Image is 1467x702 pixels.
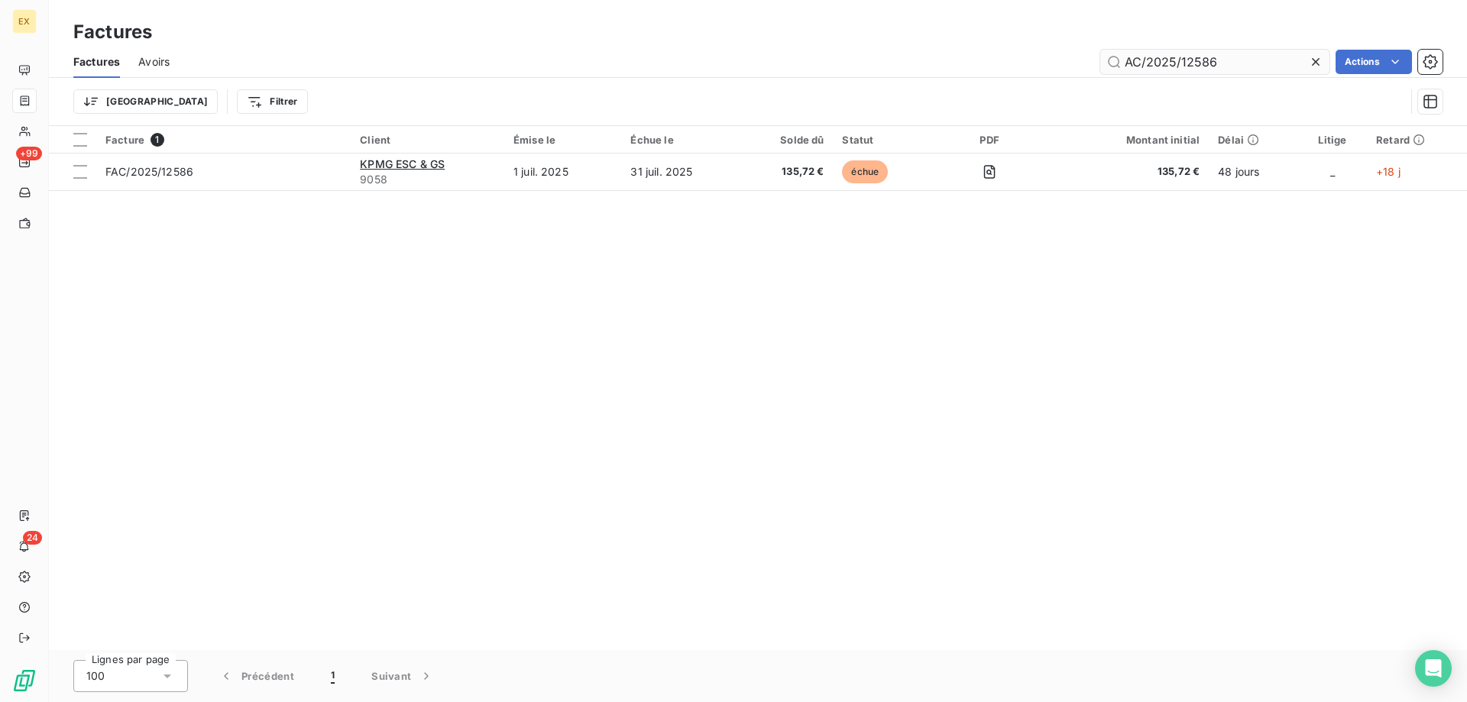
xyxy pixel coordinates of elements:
span: 9058 [360,172,495,187]
div: Délai [1218,134,1288,146]
input: Rechercher [1100,50,1329,74]
td: 48 jours [1209,154,1297,190]
div: Client [360,134,495,146]
div: Solde dû [750,134,824,146]
span: +18 j [1376,165,1401,178]
button: [GEOGRAPHIC_DATA] [73,89,218,114]
td: 31 juil. 2025 [621,154,740,190]
button: Actions [1336,50,1412,74]
span: +99 [16,147,42,160]
span: Avoirs [138,54,170,70]
span: Factures [73,54,120,70]
span: échue [842,160,888,183]
div: Statut [842,134,925,146]
button: Filtrer [237,89,307,114]
div: Montant initial [1054,134,1200,146]
span: 24 [23,531,42,545]
div: Retard [1376,134,1458,146]
span: _ [1330,165,1335,178]
div: Échue le [630,134,731,146]
img: Logo LeanPay [12,668,37,693]
span: 1 [331,668,335,684]
button: Précédent [200,660,313,692]
span: 100 [86,668,105,684]
div: EX [12,9,37,34]
div: PDF [944,134,1036,146]
a: +99 [12,150,36,174]
div: Open Intercom Messenger [1415,650,1452,687]
span: 135,72 € [1054,164,1200,180]
div: Émise le [513,134,613,146]
h3: Factures [73,18,152,46]
button: 1 [313,660,353,692]
div: Litige [1307,134,1359,146]
span: 1 [151,133,164,147]
span: FAC/2025/12586 [105,165,193,178]
span: Facture [105,134,144,146]
span: 135,72 € [750,164,824,180]
span: KPMG ESC & GS [360,157,445,170]
button: Suivant [353,660,452,692]
td: 1 juil. 2025 [504,154,622,190]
